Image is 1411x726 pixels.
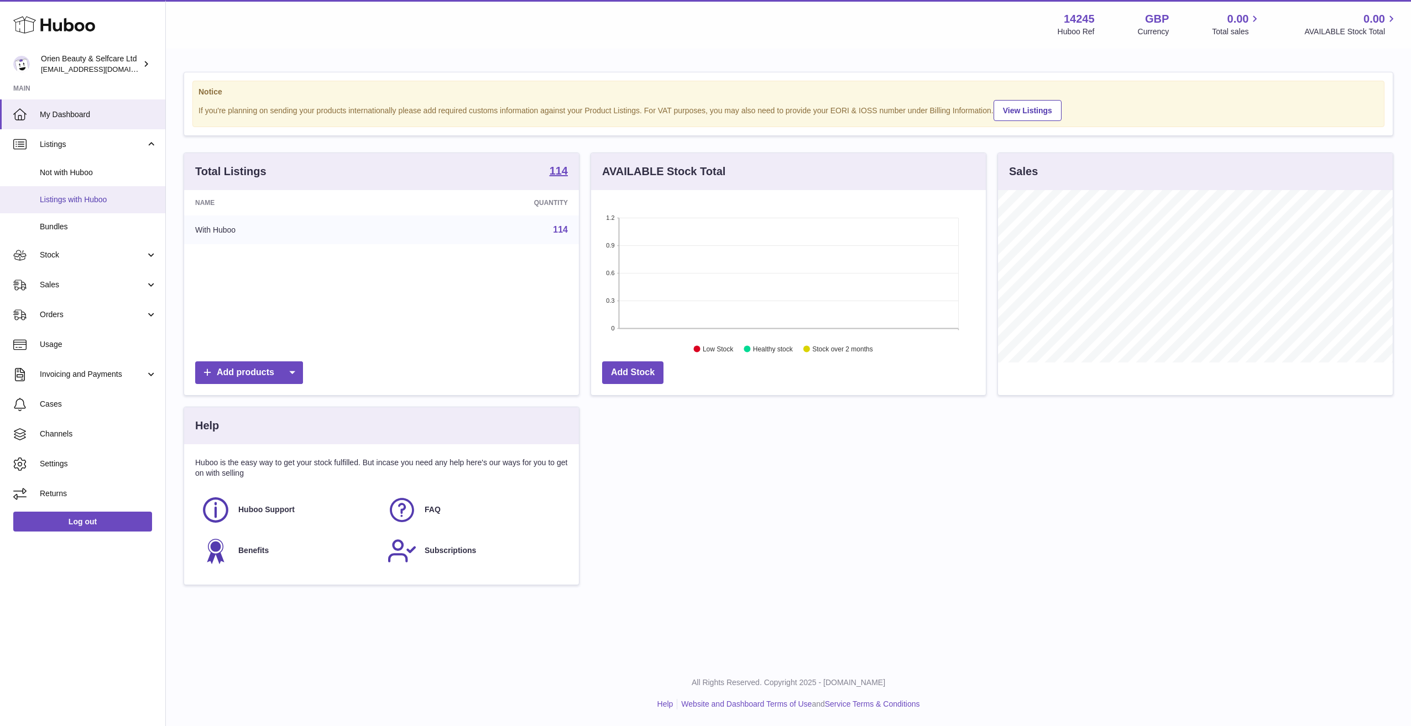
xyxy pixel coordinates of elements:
[425,545,476,556] span: Subscriptions
[1304,12,1398,37] a: 0.00 AVAILABLE Stock Total
[553,225,568,234] a: 114
[40,222,157,232] span: Bundles
[994,100,1062,121] a: View Listings
[677,699,919,709] li: and
[41,65,163,73] span: [EMAIL_ADDRESS][DOMAIN_NAME]
[1058,27,1095,37] div: Huboo Ref
[1212,27,1261,37] span: Total sales
[825,699,920,708] a: Service Terms & Conditions
[1227,12,1249,27] span: 0.00
[611,325,614,332] text: 0
[387,495,562,525] a: FAQ
[425,504,441,515] span: FAQ
[40,369,145,380] span: Invoicing and Payments
[602,164,725,179] h3: AVAILABLE Stock Total
[198,87,1378,97] strong: Notice
[606,242,614,249] text: 0.9
[13,512,152,532] a: Log out
[40,139,145,150] span: Listings
[753,345,793,353] text: Healthy stock
[1009,164,1038,179] h3: Sales
[703,345,734,353] text: Low Stock
[238,545,269,556] span: Benefits
[40,309,145,320] span: Orders
[606,297,614,304] text: 0.3
[40,167,157,178] span: Not with Huboo
[195,164,266,179] h3: Total Listings
[812,345,872,353] text: Stock over 2 months
[1138,27,1169,37] div: Currency
[201,495,376,525] a: Huboo Support
[1212,12,1261,37] a: 0.00 Total sales
[387,536,562,566] a: Subscriptions
[606,270,614,276] text: 0.6
[13,56,30,72] img: marketplace@orientrade.com
[175,677,1402,688] p: All Rights Reserved. Copyright 2025 - [DOMAIN_NAME]
[238,504,295,515] span: Huboo Support
[40,109,157,120] span: My Dashboard
[550,165,568,176] strong: 114
[184,215,393,244] td: With Huboo
[198,98,1378,121] div: If you're planning on sending your products internationally please add required customs informati...
[40,194,157,205] span: Listings with Huboo
[602,361,663,384] a: Add Stock
[201,536,376,566] a: Benefits
[40,429,157,439] span: Channels
[195,418,219,433] h3: Help
[550,165,568,178] a: 114
[40,250,145,260] span: Stock
[1304,27,1398,37] span: AVAILABLE Stock Total
[40,488,157,499] span: Returns
[681,699,812,708] a: Website and Dashboard Terms of Use
[40,459,157,469] span: Settings
[40,280,145,290] span: Sales
[1363,12,1385,27] span: 0.00
[195,457,568,478] p: Huboo is the easy way to get your stock fulfilled. But incase you need any help here's our ways f...
[1145,12,1169,27] strong: GBP
[606,214,614,221] text: 1.2
[41,54,140,75] div: Orien Beauty & Selfcare Ltd
[195,361,303,384] a: Add products
[1064,12,1095,27] strong: 14245
[657,699,673,708] a: Help
[184,190,393,215] th: Name
[40,339,157,350] span: Usage
[40,399,157,409] span: Cases
[393,190,579,215] th: Quantity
